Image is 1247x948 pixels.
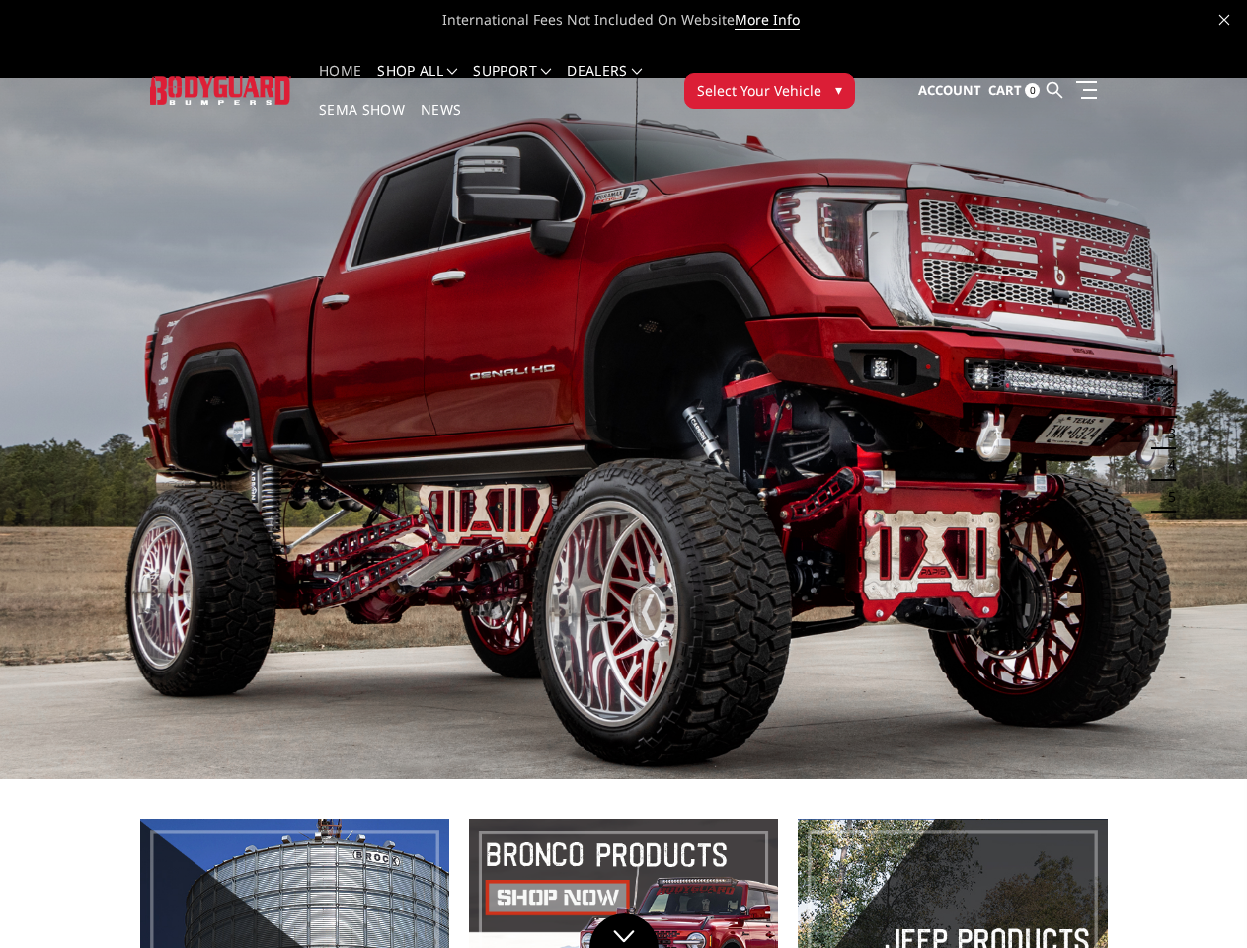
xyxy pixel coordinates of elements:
img: BODYGUARD BUMPERS [150,76,291,104]
iframe: Chat Widget [1148,853,1247,948]
a: More Info [735,10,800,30]
span: Cart [988,81,1022,99]
a: SEMA Show [319,103,405,141]
span: 0 [1025,83,1040,98]
a: Cart 0 [988,64,1040,118]
span: Select Your Vehicle [697,80,821,101]
a: News [421,103,461,141]
span: ▾ [835,79,842,100]
button: 5 of 5 [1156,481,1176,513]
a: Support [473,64,551,103]
span: Account [918,81,981,99]
a: shop all [377,64,457,103]
button: 2 of 5 [1156,386,1176,418]
a: Home [319,64,361,103]
button: 4 of 5 [1156,449,1176,481]
button: Select Your Vehicle [684,73,855,109]
a: Account [918,64,981,118]
button: 3 of 5 [1156,418,1176,449]
a: Dealers [567,64,642,103]
button: 1 of 5 [1156,355,1176,386]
